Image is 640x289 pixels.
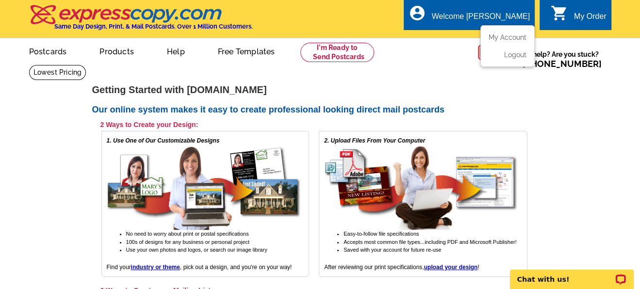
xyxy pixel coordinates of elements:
span: 100s of designs for any business or personal project [126,239,249,245]
a: [PHONE_NUMBER] [523,59,602,69]
iframe: LiveChat chat widget [504,258,640,289]
img: free online postcard designs [107,145,301,230]
a: My Account [489,33,526,41]
span: Saved with your account for future re-use [344,247,441,253]
h3: 2 Ways to Create your Design: [100,120,527,129]
span: Find your , pick out a design, and you're on your way! [107,264,292,271]
img: upload your own design for free [324,145,518,230]
a: Same Day Design, Print, & Mail Postcards. Over 1 Million Customers. [29,12,253,30]
img: help [477,38,506,66]
a: Products [84,39,149,62]
span: Accepts most common file types...including PDF and Microsoft Publisher! [344,239,516,245]
em: 1. Use One of Our Customizable Designs [107,137,220,144]
i: shopping_cart [551,4,568,22]
a: shopping_cart My Order [551,11,607,23]
a: upload your design [424,264,478,271]
em: 2. Upload Files From Your Computer [324,137,425,144]
span: Need help? Are you stuck? [506,49,607,69]
div: Welcome [PERSON_NAME] [432,12,530,26]
a: Logout [504,51,526,59]
span: After reviewing our print specifications, ! [324,264,479,271]
a: Free Templates [202,39,291,62]
a: industry or theme [131,264,180,271]
h2: Our online system makes it easy to create professional looking direct mail postcards [92,105,548,115]
span: Call [506,59,602,69]
a: Postcards [14,39,82,62]
div: My Order [574,12,607,26]
h1: Getting Started with [DOMAIN_NAME] [92,85,548,95]
span: No need to worry about print or postal specifications [126,231,249,237]
span: Easy-to-follow file specifications [344,231,419,237]
a: Help [151,39,200,62]
h4: Same Day Design, Print, & Mail Postcards. Over 1 Million Customers. [54,23,253,30]
span: Use your own photos and logos, or search our image library [126,247,267,253]
i: account_circle [409,4,426,22]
